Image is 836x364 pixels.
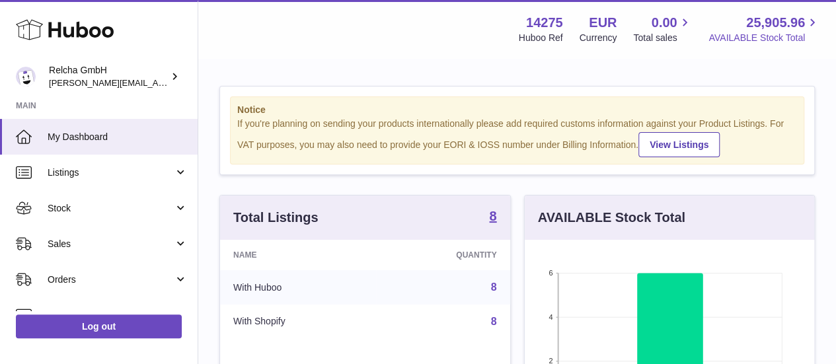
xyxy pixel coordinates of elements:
text: 4 [549,313,552,321]
text: 6 [549,269,552,277]
div: Currency [580,32,617,44]
strong: EUR [589,14,617,32]
span: My Dashboard [48,131,188,143]
a: 8 [491,316,497,327]
div: Huboo Ref [519,32,563,44]
span: Stock [48,202,174,215]
td: With Shopify [220,305,376,339]
h3: AVAILABLE Stock Total [538,209,685,227]
span: Usage [48,309,188,322]
img: rachel@consultprestige.com [16,67,36,87]
div: If you're planning on sending your products internationally please add required customs informati... [237,118,797,157]
span: Listings [48,166,174,179]
th: Name [220,240,376,270]
h3: Total Listings [233,209,319,227]
a: 25,905.96 AVAILABLE Stock Total [708,14,820,44]
div: Relcha GmbH [49,64,168,89]
span: 0.00 [652,14,677,32]
span: [PERSON_NAME][EMAIL_ADDRESS][DOMAIN_NAME] [49,77,265,88]
a: 8 [489,209,496,225]
span: Total sales [633,32,692,44]
a: View Listings [638,132,720,157]
th: Quantity [376,240,510,270]
span: AVAILABLE Stock Total [708,32,820,44]
a: 8 [491,281,497,293]
span: 25,905.96 [746,14,805,32]
strong: Notice [237,104,797,116]
strong: 14275 [526,14,563,32]
a: Log out [16,314,182,338]
a: 0.00 Total sales [633,14,692,44]
strong: 8 [489,209,496,223]
span: Orders [48,273,174,286]
span: Sales [48,238,174,250]
td: With Huboo [220,270,376,305]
